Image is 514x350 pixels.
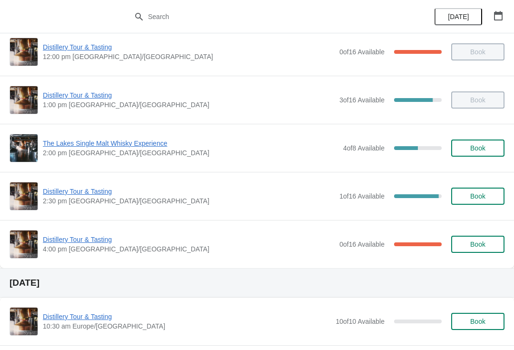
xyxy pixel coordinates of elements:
span: Distillery Tour & Tasting [43,90,335,100]
span: 4 of 8 Available [343,144,385,152]
button: Book [451,188,504,205]
img: Distillery Tour & Tasting | | 2:30 pm Europe/London [10,182,38,210]
span: Distillery Tour & Tasting [43,187,335,196]
span: 2:00 pm [GEOGRAPHIC_DATA]/[GEOGRAPHIC_DATA] [43,148,338,158]
img: Distillery Tour & Tasting | | 1:00 pm Europe/London [10,86,38,114]
span: 1:00 pm [GEOGRAPHIC_DATA]/[GEOGRAPHIC_DATA] [43,100,335,110]
span: 10 of 10 Available [336,318,385,325]
span: 0 of 16 Available [339,240,385,248]
button: Book [451,140,504,157]
span: Book [470,318,485,325]
span: 12:00 pm [GEOGRAPHIC_DATA]/[GEOGRAPHIC_DATA] [43,52,335,61]
span: 0 of 16 Available [339,48,385,56]
button: Book [451,313,504,330]
span: The Lakes Single Malt Whisky Experience [43,139,338,148]
img: Distillery Tour & Tasting | | 12:00 pm Europe/London [10,38,38,66]
button: Book [451,236,504,253]
input: Search [148,8,385,25]
img: Distillery Tour & Tasting | | 4:00 pm Europe/London [10,230,38,258]
img: The Lakes Single Malt Whisky Experience | | 2:00 pm Europe/London [10,134,38,162]
h2: [DATE] [10,278,504,288]
span: 1 of 16 Available [339,192,385,200]
span: Distillery Tour & Tasting [43,235,335,244]
span: Book [470,192,485,200]
img: Distillery Tour & Tasting | | 10:30 am Europe/London [10,308,38,335]
span: Book [470,144,485,152]
span: Distillery Tour & Tasting [43,312,331,321]
span: Book [470,240,485,248]
span: 4:00 pm [GEOGRAPHIC_DATA]/[GEOGRAPHIC_DATA] [43,244,335,254]
span: 3 of 16 Available [339,96,385,104]
span: 2:30 pm [GEOGRAPHIC_DATA]/[GEOGRAPHIC_DATA] [43,196,335,206]
span: Distillery Tour & Tasting [43,42,335,52]
span: [DATE] [448,13,469,20]
button: [DATE] [435,8,482,25]
span: 10:30 am Europe/[GEOGRAPHIC_DATA] [43,321,331,331]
